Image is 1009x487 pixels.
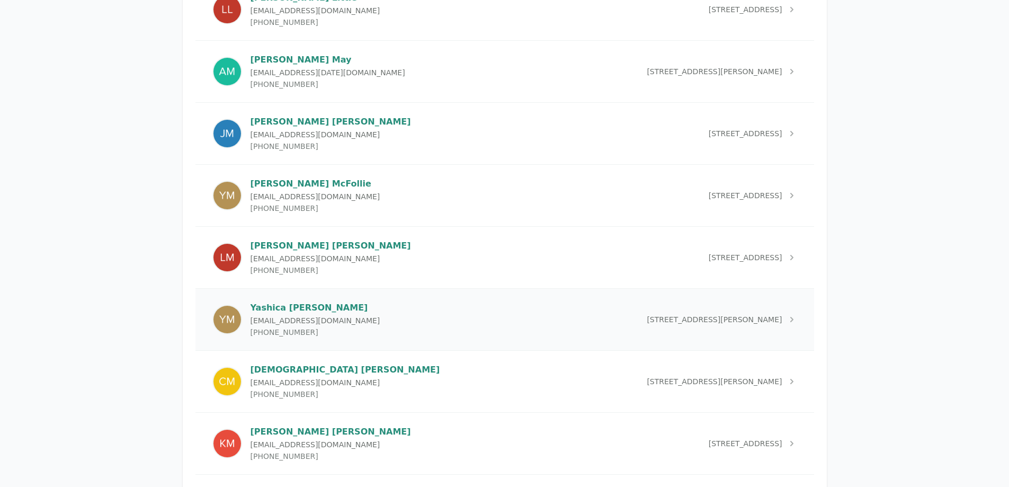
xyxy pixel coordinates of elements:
p: [PHONE_NUMBER] [251,265,411,276]
p: [DEMOGRAPHIC_DATA] [PERSON_NAME] [251,364,440,376]
p: [PERSON_NAME] May [251,54,405,66]
p: [PERSON_NAME] McFollie [251,178,380,190]
img: Christian Mitchell [212,367,242,396]
img: Yolanda McFollie [212,181,242,210]
p: [PHONE_NUMBER] [251,327,380,338]
a: LaKeasha McTear[PERSON_NAME] [PERSON_NAME][EMAIL_ADDRESS][DOMAIN_NAME][PHONE_NUMBER][STREET_ADDRESS] [195,227,814,288]
span: [STREET_ADDRESS][PERSON_NAME] [647,66,782,77]
img: Jeffrey Maynard [212,119,242,148]
p: [EMAIL_ADDRESS][DOMAIN_NAME] [251,129,411,140]
span: [STREET_ADDRESS][PERSON_NAME] [647,376,782,387]
img: LaKeasha McTear [212,243,242,272]
span: [STREET_ADDRESS] [709,4,782,15]
img: Ashley May [212,57,242,86]
p: [PERSON_NAME] [PERSON_NAME] [251,426,411,438]
a: Jeffrey Maynard[PERSON_NAME] [PERSON_NAME][EMAIL_ADDRESS][DOMAIN_NAME][PHONE_NUMBER][STREET_ADDRESS] [195,103,814,164]
a: Kaitlyn Moore[PERSON_NAME] [PERSON_NAME][EMAIL_ADDRESS][DOMAIN_NAME][PHONE_NUMBER][STREET_ADDRESS] [195,413,814,474]
p: [EMAIL_ADDRESS][DOMAIN_NAME] [251,315,380,326]
a: Yolanda McFollie[PERSON_NAME] McFollie[EMAIL_ADDRESS][DOMAIN_NAME][PHONE_NUMBER][STREET_ADDRESS] [195,165,814,226]
span: [STREET_ADDRESS] [709,438,782,449]
p: Yashica [PERSON_NAME] [251,302,380,314]
p: [PHONE_NUMBER] [251,451,411,462]
span: [STREET_ADDRESS] [709,252,782,263]
p: [PHONE_NUMBER] [251,203,380,214]
p: [EMAIL_ADDRESS][DOMAIN_NAME] [251,253,411,264]
img: Yashica Midgett [212,305,242,334]
p: [PHONE_NUMBER] [251,17,380,28]
span: [STREET_ADDRESS] [709,190,782,201]
p: [EMAIL_ADDRESS][DOMAIN_NAME] [251,377,440,388]
span: [STREET_ADDRESS][PERSON_NAME] [647,314,782,325]
p: [EMAIL_ADDRESS][DOMAIN_NAME] [251,439,411,450]
a: Ashley May[PERSON_NAME] May[EMAIL_ADDRESS][DATE][DOMAIN_NAME][PHONE_NUMBER][STREET_ADDRESS][PERSO... [195,41,814,102]
p: [EMAIL_ADDRESS][DOMAIN_NAME] [251,191,380,202]
p: [PHONE_NUMBER] [251,79,405,90]
span: [STREET_ADDRESS] [709,128,782,139]
p: [PERSON_NAME] [PERSON_NAME] [251,240,411,252]
p: [EMAIL_ADDRESS][DATE][DOMAIN_NAME] [251,67,405,78]
img: Kaitlyn Moore [212,429,242,458]
a: Yashica MidgettYashica [PERSON_NAME][EMAIL_ADDRESS][DOMAIN_NAME][PHONE_NUMBER][STREET_ADDRESS][PE... [195,289,814,350]
p: [EMAIL_ADDRESS][DOMAIN_NAME] [251,5,380,16]
a: Christian Mitchell[DEMOGRAPHIC_DATA] [PERSON_NAME][EMAIL_ADDRESS][DOMAIN_NAME][PHONE_NUMBER][STRE... [195,351,814,412]
p: [PHONE_NUMBER] [251,389,440,400]
p: [PHONE_NUMBER] [251,141,411,152]
p: [PERSON_NAME] [PERSON_NAME] [251,116,411,128]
